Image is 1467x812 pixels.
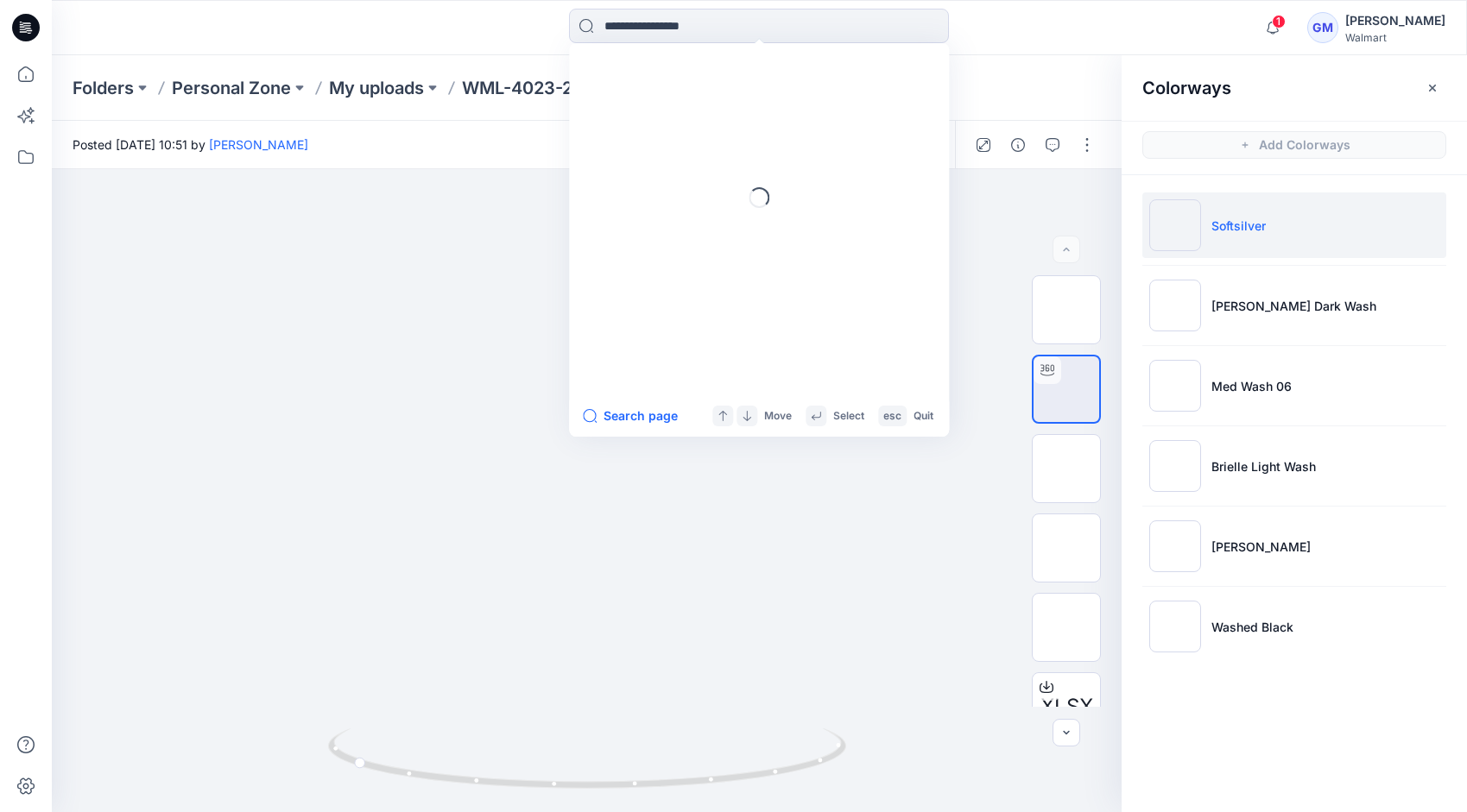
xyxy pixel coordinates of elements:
[209,137,308,152] a: [PERSON_NAME]
[1272,15,1286,28] span: 1
[883,407,901,425] p: esc
[1149,520,1201,572] img: Lucy Wash
[1307,12,1338,43] div: GM
[1211,618,1293,636] p: Washed Black
[172,76,291,100] a: Personal Zone
[1211,377,1292,395] p: Med Wash 06
[1345,31,1445,44] div: Walmart
[1040,691,1093,722] span: XLSX
[1149,440,1201,492] img: Brielle Light Wash
[1211,217,1266,235] p: Softsilver
[1211,457,1316,475] p: Brielle Light Wash
[1211,538,1311,556] p: [PERSON_NAME]
[73,76,134,100] a: Folders
[329,76,424,100] a: My uploads
[764,407,792,425] p: Move
[1149,199,1201,251] img: Softsilver
[1149,360,1201,412] img: Med Wash 06
[1149,280,1201,331] img: Cora Dark Wash
[1345,10,1445,31] div: [PERSON_NAME]
[1149,601,1201,652] img: Washed Black
[73,135,308,154] span: Posted [DATE] 10:51 by
[462,76,772,100] p: WML-4023-2026 Utility Barrel Patch Pckt Pant
[1004,131,1032,159] button: Details
[583,406,678,426] button: Search page
[1211,297,1376,315] p: [PERSON_NAME] Dark Wash
[1142,78,1231,98] h2: Colorways
[833,407,864,425] p: Select
[914,407,933,425] p: Quit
